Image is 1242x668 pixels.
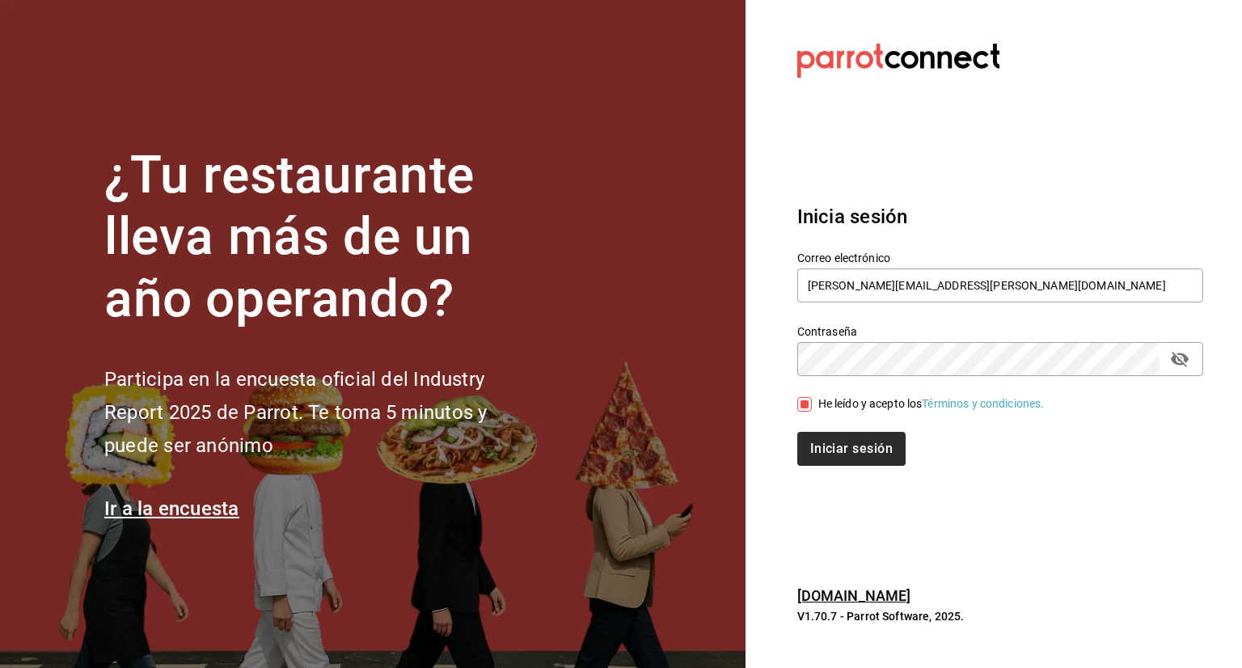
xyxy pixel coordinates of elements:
[1166,345,1193,373] button: passwordField
[797,587,911,604] a: [DOMAIN_NAME]
[104,363,541,462] h2: Participa en la encuesta oficial del Industry Report 2025 de Parrot. Te toma 5 minutos y puede se...
[797,325,1203,336] label: Contraseña
[797,608,1203,624] p: V1.70.7 - Parrot Software, 2025.
[922,397,1044,410] a: Términos y condiciones.
[797,202,1203,231] h3: Inicia sesión
[104,145,541,331] h1: ¿Tu restaurante lleva más de un año operando?
[818,395,1045,412] div: He leído y acepto los
[797,252,1203,263] label: Correo electrónico
[104,497,239,520] a: Ir a la encuesta
[797,432,906,466] button: Iniciar sesión
[797,268,1203,302] input: Ingresa tu correo electrónico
